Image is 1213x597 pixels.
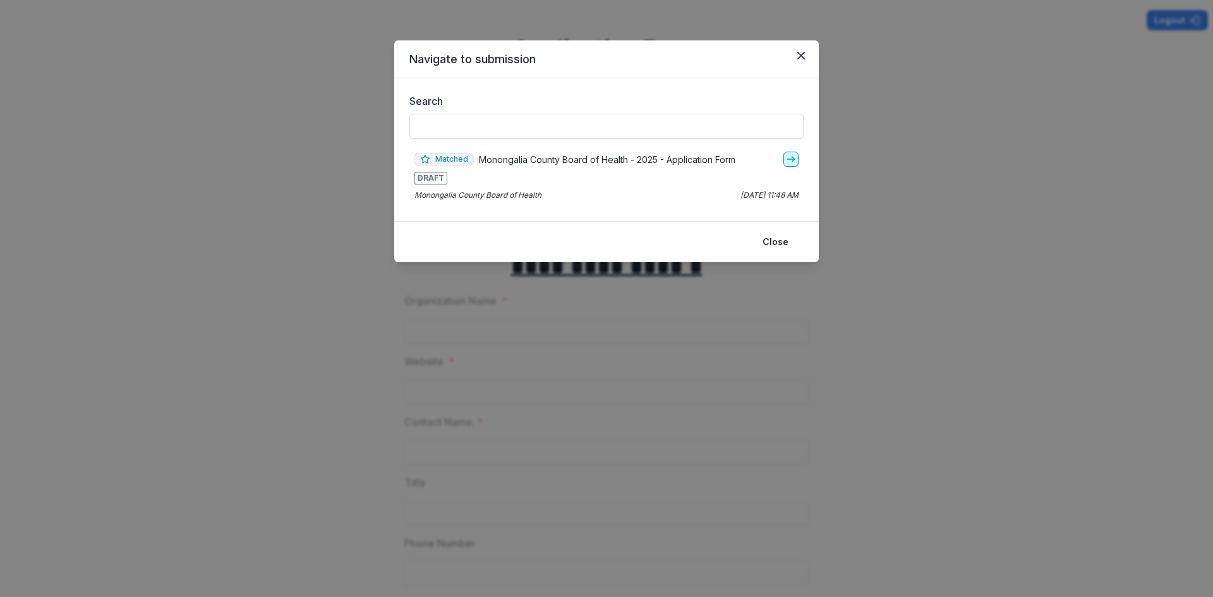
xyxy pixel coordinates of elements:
[394,40,819,78] header: Navigate to submission
[409,93,796,109] label: Search
[740,190,799,201] p: [DATE] 11:48 AM
[755,232,796,252] button: Close
[414,153,474,166] span: Matched
[791,45,811,66] button: Close
[783,152,799,167] a: go-to
[414,190,541,201] p: Monongalia County Board of Health
[479,153,735,166] p: Monongalia County Board of Health - 2025 - Application Form
[414,172,447,184] span: DRAFT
